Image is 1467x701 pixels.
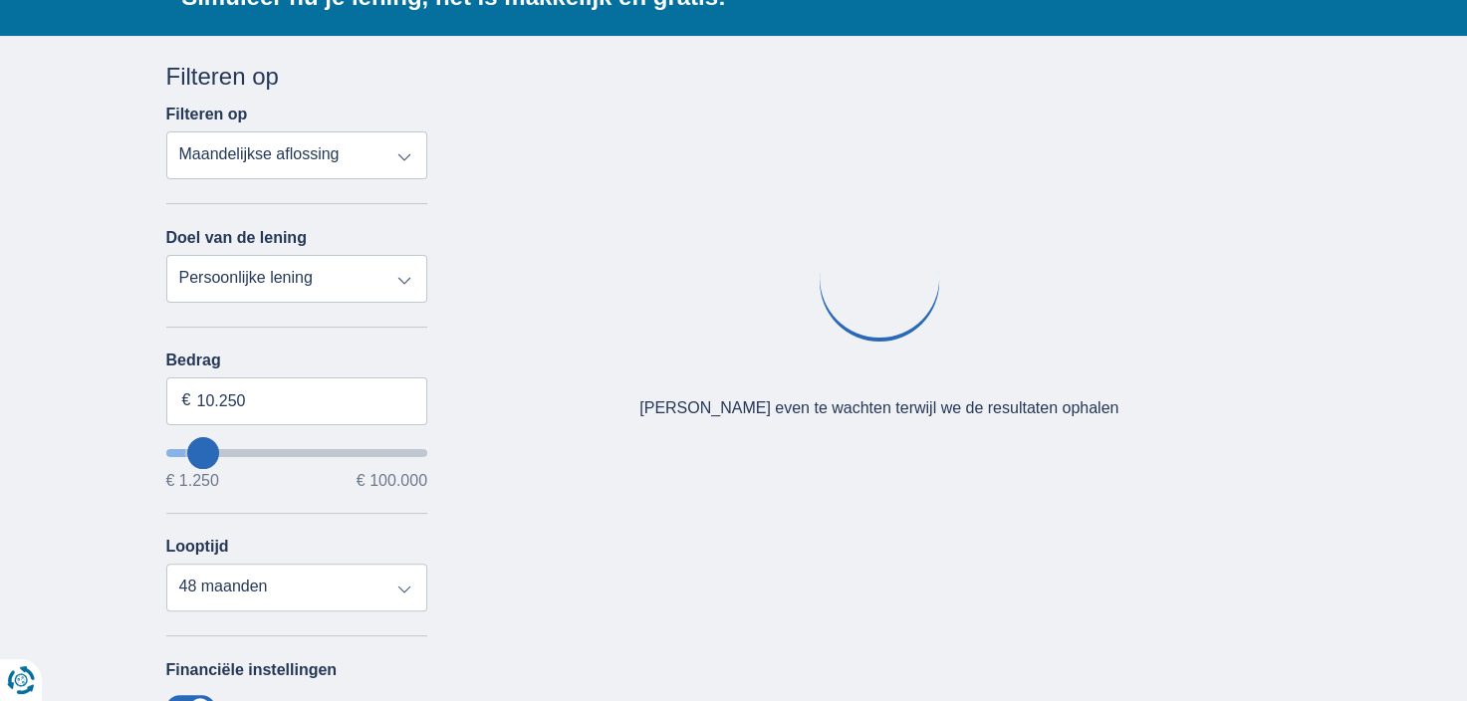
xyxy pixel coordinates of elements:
span: € 100.000 [357,473,427,489]
div: [PERSON_NAME] even te wachten terwijl we de resultaten ophalen [639,397,1118,420]
label: Financiële instellingen [166,661,338,679]
input: wantToBorrow [166,449,428,457]
span: € [182,389,191,412]
label: Looptijd [166,538,229,556]
label: Filteren op [166,106,248,123]
span: € 1.250 [166,473,219,489]
label: Doel van de lening [166,229,307,247]
label: Bedrag [166,351,428,369]
div: Filteren op [166,60,428,94]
